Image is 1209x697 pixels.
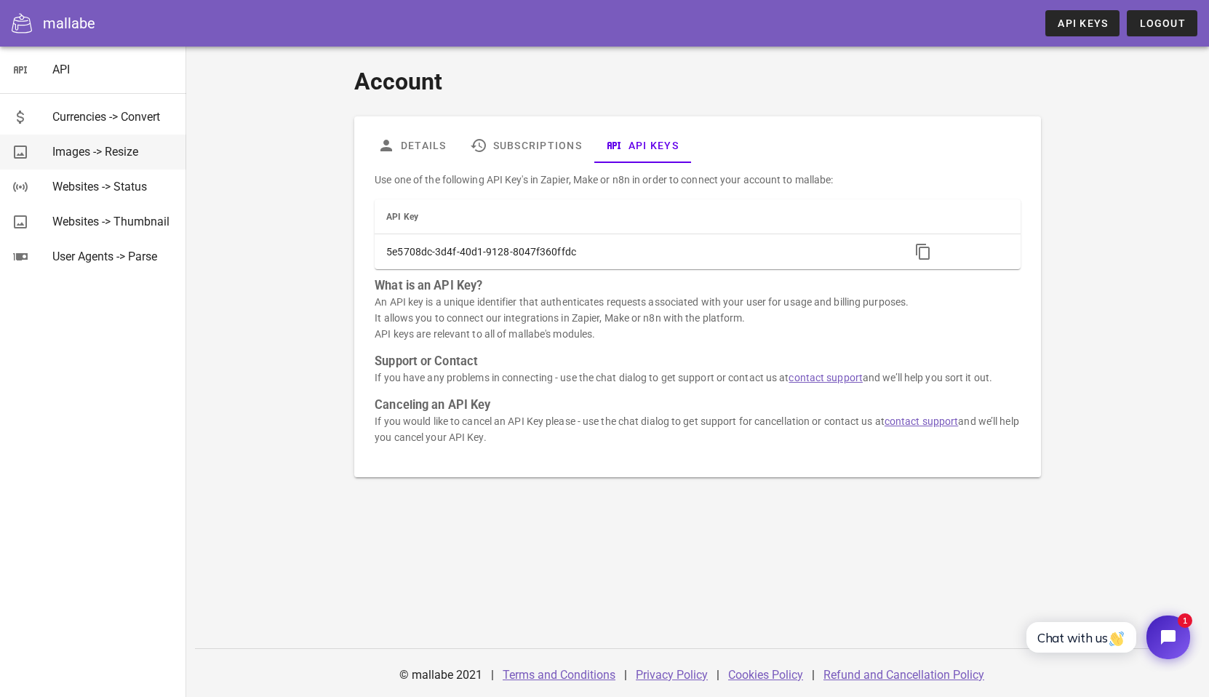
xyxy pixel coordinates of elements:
a: Terms and Conditions [503,668,615,682]
div: API [52,63,175,76]
h3: What is an API Key? [375,278,1020,294]
a: Subscriptions [458,128,594,163]
a: Cookies Policy [728,668,803,682]
p: An API key is a unique identifier that authenticates requests associated with your user for usage... [375,294,1020,342]
th: API Key: Not sorted. Activate to sort ascending. [375,199,898,234]
td: 5e5708dc-3d4f-40d1-9128-8047f360ffdc [375,234,898,269]
div: Images -> Resize [52,145,175,159]
div: | [491,658,494,693]
div: Websites -> Thumbnail [52,215,175,228]
div: | [717,658,719,693]
div: | [812,658,815,693]
h3: Canceling an API Key [375,397,1020,413]
div: Websites -> Status [52,180,175,194]
div: | [624,658,627,693]
span: API Keys [1057,17,1108,29]
a: Refund and Cancellation Policy [823,668,984,682]
div: mallabe [43,12,95,34]
a: contact support [885,415,959,427]
p: If you would like to cancel an API Key please - use the chat dialog to get support for cancellati... [375,413,1020,445]
div: © mallabe 2021 [391,658,491,693]
p: Use one of the following API Key's in Zapier, Make or n8n in order to connect your account to mal... [375,172,1020,188]
h1: Account [354,64,1040,99]
a: API Keys [1045,10,1120,36]
h3: Support or Contact [375,354,1020,370]
iframe: Tidio Chat [1010,603,1202,672]
a: Details [366,128,458,163]
button: Logout [1127,10,1197,36]
a: contact support [789,372,863,383]
span: API Key [386,212,418,222]
span: Logout [1138,17,1186,29]
a: Privacy Policy [636,668,708,682]
div: User Agents -> Parse [52,250,175,263]
a: API Keys [594,128,690,163]
div: Currencies -> Convert [52,110,175,124]
p: If you have any problems in connecting - use the chat dialog to get support or contact us at and ... [375,370,1020,386]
